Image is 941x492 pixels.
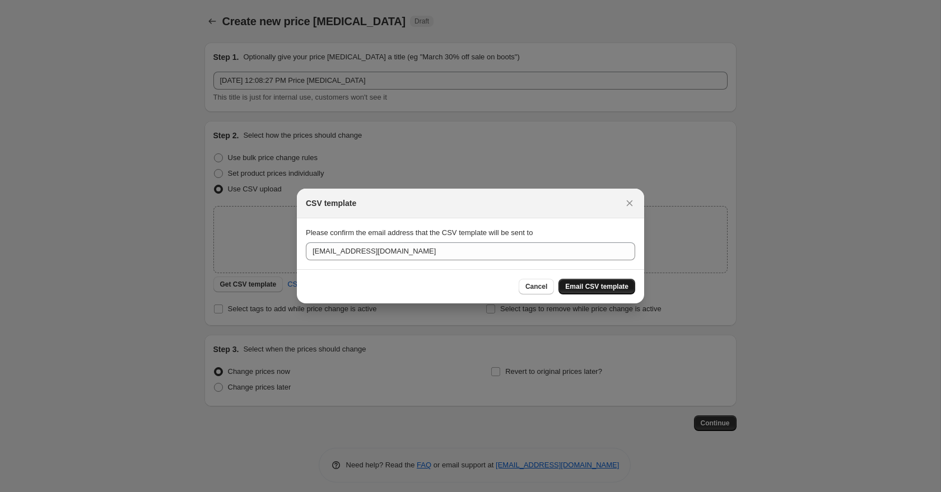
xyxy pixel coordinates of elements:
[558,279,635,294] button: Email CSV template
[306,228,533,237] span: Please confirm the email address that the CSV template will be sent to
[565,282,628,291] span: Email CSV template
[622,195,637,211] button: Close
[519,279,554,294] button: Cancel
[525,282,547,291] span: Cancel
[306,198,356,209] h2: CSV template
